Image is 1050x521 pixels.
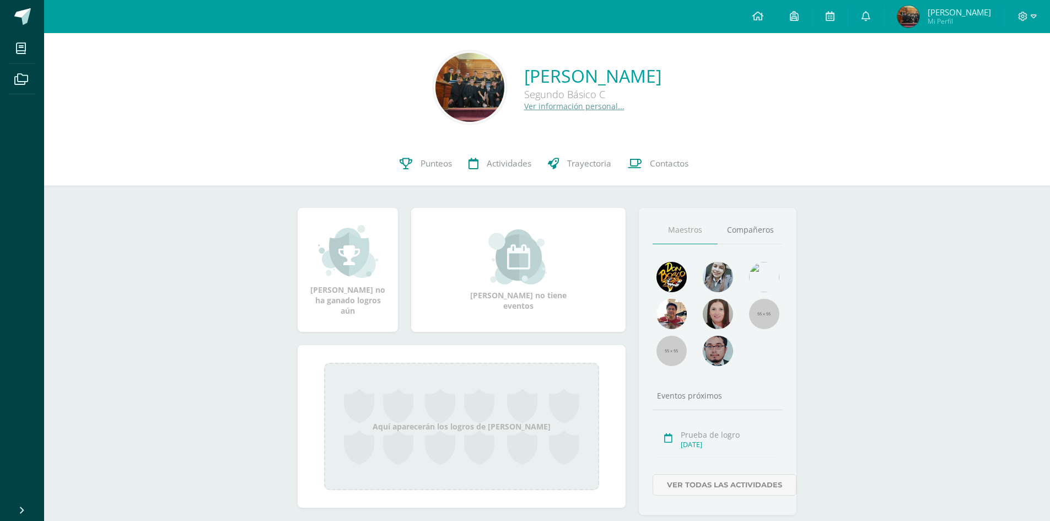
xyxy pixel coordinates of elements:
[656,262,687,292] img: 29fc2a48271e3f3676cb2cb292ff2552.png
[309,224,387,316] div: [PERSON_NAME] no ha ganado logros aún
[928,17,991,26] span: Mi Perfil
[421,158,452,169] span: Punteos
[703,262,733,292] img: 45bd7986b8947ad7e5894cbc9b781108.png
[703,299,733,329] img: 67c3d6f6ad1c930a517675cdc903f95f.png
[567,158,611,169] span: Trayectoria
[656,336,687,366] img: 55x55
[749,262,779,292] img: c25c8a4a46aeab7e345bf0f34826bacf.png
[540,142,620,186] a: Trayectoria
[681,429,779,440] div: Prueba de logro
[435,53,504,122] img: 96d415038da693898a5f9e1deccd8be0.png
[749,299,779,329] img: 55x55
[464,229,574,311] div: [PERSON_NAME] no tiene eventos
[324,363,599,490] div: Aquí aparecerán los logros de [PERSON_NAME]
[524,101,624,111] a: Ver información personal...
[620,142,697,186] a: Contactos
[653,390,783,401] div: Eventos próximos
[718,216,783,244] a: Compañeros
[460,142,540,186] a: Actividades
[487,158,531,169] span: Actividades
[703,336,733,366] img: d0e54f245e8330cebada5b5b95708334.png
[653,474,796,496] a: Ver todas las actividades
[928,7,991,18] span: [PERSON_NAME]
[897,6,919,28] img: e744eab4e9a2977e55b4d219b8c4fb30.png
[524,64,661,88] a: [PERSON_NAME]
[650,158,688,169] span: Contactos
[524,88,661,101] div: Segundo Básico C
[681,440,779,449] div: [DATE]
[488,229,548,284] img: event_small.png
[318,224,378,279] img: achievement_small.png
[653,216,718,244] a: Maestros
[656,299,687,329] img: 11152eb22ca3048aebc25a5ecf6973a7.png
[391,142,460,186] a: Punteos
